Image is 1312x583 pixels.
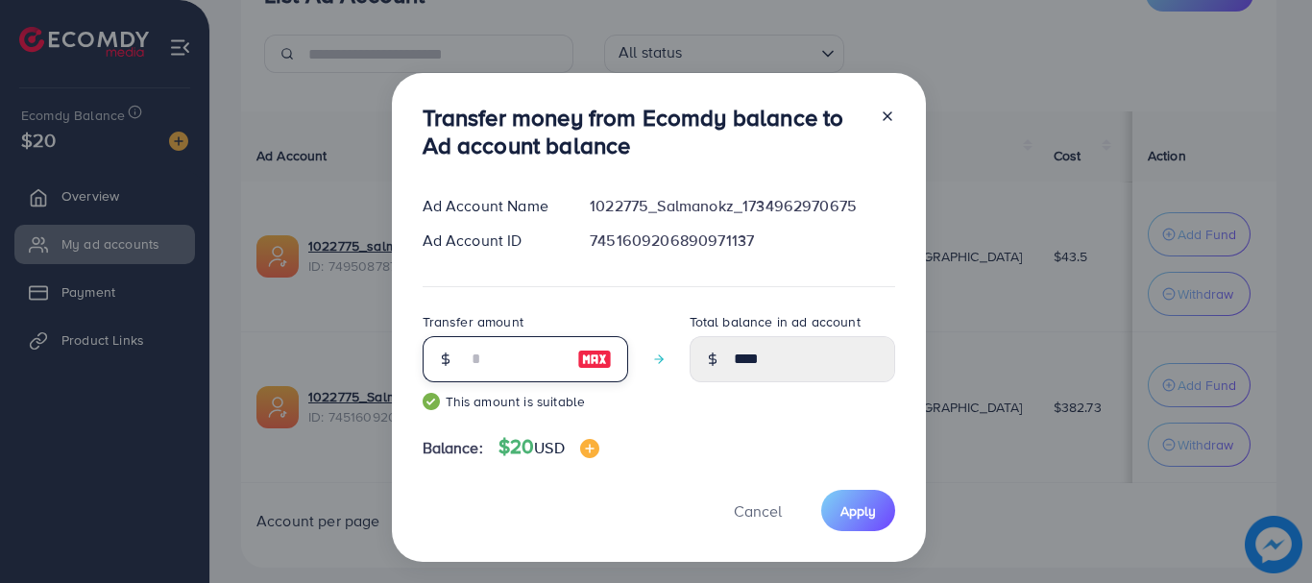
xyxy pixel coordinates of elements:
[423,312,523,331] label: Transfer amount
[734,500,782,522] span: Cancel
[423,392,628,411] small: This amount is suitable
[710,490,806,531] button: Cancel
[840,501,876,521] span: Apply
[407,195,575,217] div: Ad Account Name
[498,435,599,459] h4: $20
[821,490,895,531] button: Apply
[423,104,864,159] h3: Transfer money from Ecomdy balance to Ad account balance
[407,230,575,252] div: Ad Account ID
[534,437,564,458] span: USD
[577,348,612,371] img: image
[423,437,483,459] span: Balance:
[580,439,599,458] img: image
[690,312,861,331] label: Total balance in ad account
[574,195,910,217] div: 1022775_Salmanokz_1734962970675
[423,393,440,410] img: guide
[574,230,910,252] div: 7451609206890971137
